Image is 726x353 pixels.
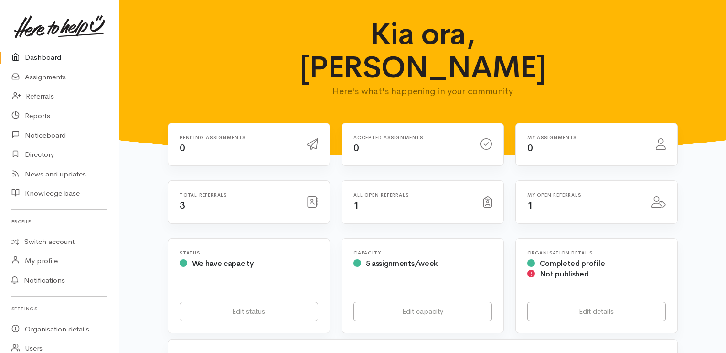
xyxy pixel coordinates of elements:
[353,302,492,321] a: Edit capacity
[192,258,254,268] span: We have capacity
[11,302,107,315] h6: Settings
[527,135,644,140] h6: My assignments
[366,258,438,268] span: 5 assignments/week
[527,199,533,211] span: 1
[527,302,666,321] a: Edit details
[283,85,563,98] p: Here's what's happening in your community
[527,142,533,154] span: 0
[527,192,640,198] h6: My open referrals
[180,142,185,154] span: 0
[353,250,492,255] h6: Capacity
[11,215,107,228] h6: Profile
[283,17,563,85] h1: Kia ora, [PERSON_NAME]
[180,199,185,211] span: 3
[353,199,359,211] span: 1
[180,135,295,140] h6: Pending assignments
[353,135,469,140] h6: Accepted assignments
[540,258,605,268] span: Completed profile
[353,142,359,154] span: 0
[353,192,472,198] h6: All open referrals
[180,302,318,321] a: Edit status
[180,192,295,198] h6: Total referrals
[527,250,666,255] h6: Organisation Details
[180,250,318,255] h6: Status
[540,269,589,279] span: Not published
